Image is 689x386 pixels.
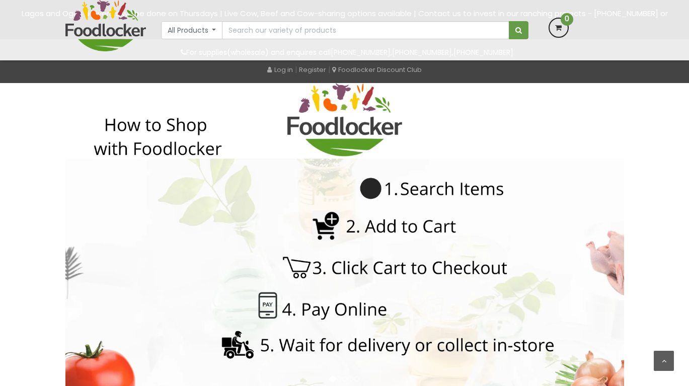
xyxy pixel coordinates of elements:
[295,64,297,74] span: |
[267,65,293,74] a: Log in
[299,65,326,74] a: Register
[328,64,330,74] span: |
[561,13,573,26] span: 0
[332,65,422,74] a: Foodlocker Discount Club
[222,21,509,39] input: Search our variety of products
[161,21,223,39] button: All Products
